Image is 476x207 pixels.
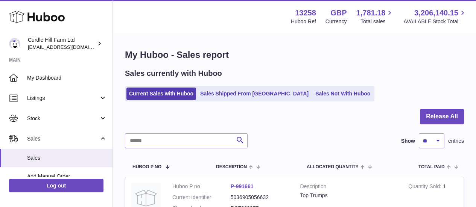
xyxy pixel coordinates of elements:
[330,8,347,18] strong: GBP
[401,137,415,145] label: Show
[403,18,467,25] span: AVAILABLE Stock Total
[125,49,464,61] h1: My Huboo - Sales report
[360,18,394,25] span: Total sales
[291,18,316,25] div: Huboo Ref
[9,38,20,49] img: internalAdmin-13258@internal.huboo.com
[132,165,161,169] span: Huboo P no
[403,8,467,25] a: 3,206,140.15 AVAILABLE Stock Total
[9,179,103,192] a: Log out
[300,183,397,192] strong: Description
[448,137,464,145] span: entries
[216,165,247,169] span: Description
[356,8,386,18] span: 1,781.18
[307,165,359,169] span: ALLOCATED Quantity
[414,8,458,18] span: 3,206,140.15
[28,36,96,51] div: Curdle Hill Farm Ltd
[172,183,231,190] dt: Huboo P no
[27,115,99,122] span: Stock
[27,74,107,82] span: My Dashboard
[418,165,445,169] span: Total paid
[231,183,254,189] a: P-991661
[27,95,99,102] span: Listings
[172,194,231,201] dt: Current identifier
[231,194,289,201] dd: 5036905056632
[408,183,443,191] strong: Quantity Sold
[313,88,373,100] a: Sales Not With Huboo
[126,88,196,100] a: Current Sales with Huboo
[27,173,107,180] span: Add Manual Order
[420,109,464,124] button: Release All
[295,8,316,18] strong: 13258
[28,44,111,50] span: [EMAIL_ADDRESS][DOMAIN_NAME]
[198,88,311,100] a: Sales Shipped From [GEOGRAPHIC_DATA]
[300,192,397,199] div: Top Trumps
[27,154,107,162] span: Sales
[27,135,99,142] span: Sales
[356,8,394,25] a: 1,781.18 Total sales
[125,68,222,79] h2: Sales currently with Huboo
[325,18,347,25] div: Currency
